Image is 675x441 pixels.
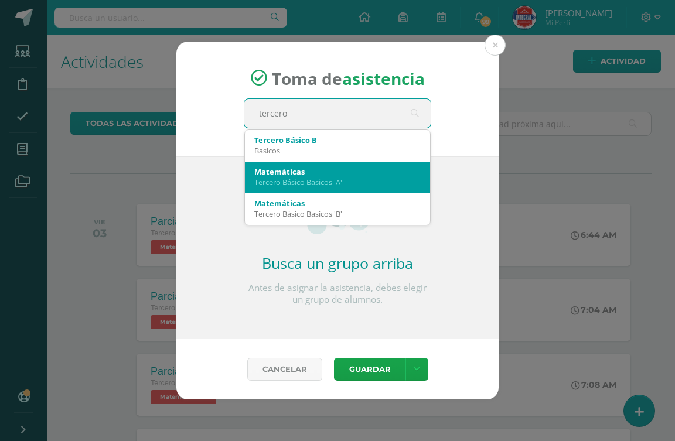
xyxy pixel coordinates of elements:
[254,145,421,156] div: Basicos
[342,67,425,89] strong: asistencia
[247,358,322,381] a: Cancelar
[254,208,421,219] div: Tercero Básico Basicos 'B'
[254,198,421,208] div: Matemáticas
[254,177,421,187] div: Tercero Básico Basicos 'A'
[254,166,421,177] div: Matemáticas
[254,135,421,145] div: Tercero Básico B
[334,358,405,381] button: Guardar
[272,67,425,89] span: Toma de
[244,282,431,306] p: Antes de asignar la asistencia, debes elegir un grupo de alumnos.
[485,35,506,56] button: Close (Esc)
[244,253,431,273] h2: Busca un grupo arriba
[244,99,431,128] input: Busca un grado o sección aquí...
